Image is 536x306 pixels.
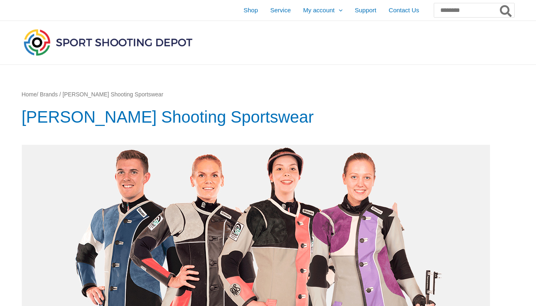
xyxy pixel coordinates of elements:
[22,105,515,128] h1: [PERSON_NAME] Shooting Sportswear
[22,27,194,57] img: Sport Shooting Depot
[22,91,37,98] a: Home
[22,89,515,100] nav: Breadcrumb
[498,3,514,17] button: Search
